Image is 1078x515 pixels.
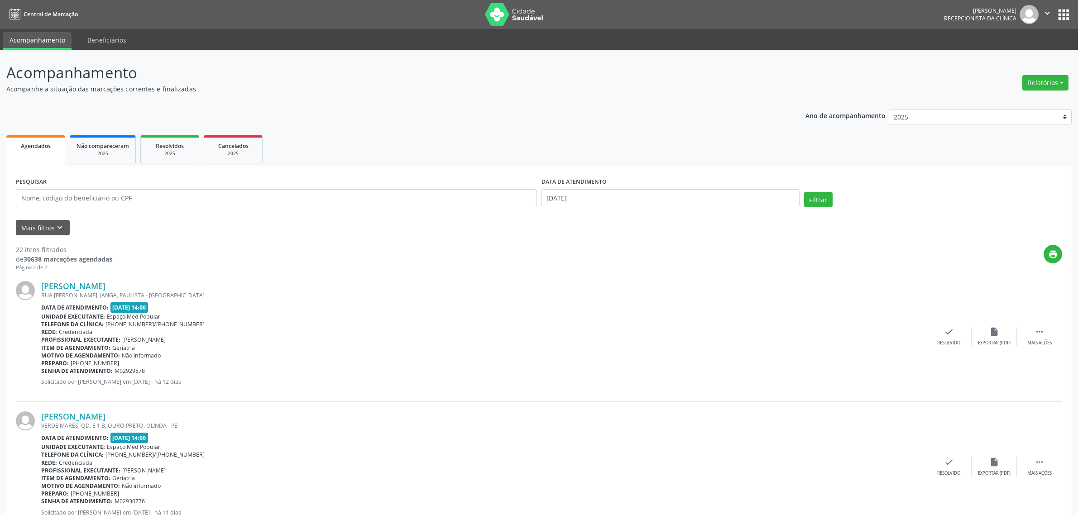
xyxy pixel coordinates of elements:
b: Senha de atendimento: [41,367,113,375]
img: img [16,411,35,430]
button: Relatórios [1022,75,1068,91]
b: Unidade executante: [41,313,105,320]
div: VERDE MARES, QD. E 1 B, OURO PRETO, OLINDA - PE [41,422,926,429]
label: DATA DE ATENDIMENTO [541,175,607,189]
p: Acompanhe a situação das marcações correntes e finalizadas [6,84,752,94]
span: [PERSON_NAME] [122,336,166,343]
span: [DATE] 14:00 [110,433,149,443]
p: Solicitado por [PERSON_NAME] em [DATE] - há 12 dias [41,378,926,386]
a: Central de Marcação [6,7,78,22]
b: Unidade executante: [41,443,105,451]
b: Data de atendimento: [41,304,109,311]
span: Geriatria [112,474,135,482]
div: [PERSON_NAME] [944,7,1016,14]
span: M02930776 [115,497,145,505]
span: [DATE] 14:00 [110,302,149,313]
b: Preparo: [41,490,69,497]
i:  [1042,8,1052,18]
i: print [1048,249,1058,259]
div: RUA [PERSON_NAME], JANGA, PAULISTA - [GEOGRAPHIC_DATA] [41,291,926,299]
span: Não compareceram [77,142,129,150]
span: [PHONE_NUMBER]/[PHONE_NUMBER] [105,451,205,458]
input: Nome, código do beneficiário ou CPF [16,189,537,207]
div: Mais ações [1027,470,1052,477]
strong: 30638 marcações agendadas [24,255,112,263]
span: Espaço Med Popular [107,313,160,320]
span: Resolvidos [156,142,184,150]
b: Rede: [41,459,57,467]
span: Credenciada [59,328,92,336]
button:  [1039,5,1056,24]
button: Filtrar [804,192,833,207]
span: [PHONE_NUMBER] [71,359,119,367]
div: Exportar (PDF) [978,340,1011,346]
b: Item de agendamento: [41,474,110,482]
b: Telefone da clínica: [41,320,104,328]
b: Motivo de agendamento: [41,352,120,359]
div: Resolvido [937,470,960,477]
button: apps [1056,7,1072,23]
span: Agendados [21,142,51,150]
a: [PERSON_NAME] [41,411,105,421]
input: Selecione um intervalo [541,189,800,207]
span: [PERSON_NAME] [122,467,166,474]
div: 2025 [147,150,192,157]
div: de [16,254,112,264]
div: Mais ações [1027,340,1052,346]
button: print [1044,245,1062,263]
b: Preparo: [41,359,69,367]
img: img [16,281,35,300]
span: M02929578 [115,367,145,375]
b: Motivo de agendamento: [41,482,120,490]
i: insert_drive_file [989,457,999,467]
a: [PERSON_NAME] [41,281,105,291]
p: Acompanhamento [6,62,752,84]
span: Não informado [122,352,161,359]
i:  [1035,327,1044,337]
i: check [944,457,954,467]
b: Profissional executante: [41,336,120,343]
span: Geriatria [112,344,135,352]
i: insert_drive_file [989,327,999,337]
b: Rede: [41,328,57,336]
span: Recepcionista da clínica [944,14,1016,22]
span: Credenciada [59,459,92,467]
div: 2025 [77,150,129,157]
div: Página 2 de 2 [16,264,112,272]
i:  [1035,457,1044,467]
span: Espaço Med Popular [107,443,160,451]
div: 2025 [211,150,256,157]
b: Telefone da clínica: [41,451,104,458]
i: keyboard_arrow_down [55,223,65,233]
button: Mais filtroskeyboard_arrow_down [16,220,70,236]
span: [PHONE_NUMBER]/[PHONE_NUMBER] [105,320,205,328]
span: Cancelados [218,142,249,150]
a: Beneficiários [81,32,133,48]
span: Não informado [122,482,161,490]
img: img [1020,5,1039,24]
span: Central de Marcação [24,10,78,18]
div: Resolvido [937,340,960,346]
span: [PHONE_NUMBER] [71,490,119,497]
label: PESQUISAR [16,175,47,189]
b: Profissional executante: [41,467,120,474]
i: check [944,327,954,337]
div: Exportar (PDF) [978,470,1011,477]
a: Acompanhamento [3,32,72,50]
b: Senha de atendimento: [41,497,113,505]
p: Ano de acompanhamento [805,110,886,121]
b: Item de agendamento: [41,344,110,352]
b: Data de atendimento: [41,434,109,442]
div: 22 itens filtrados [16,245,112,254]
